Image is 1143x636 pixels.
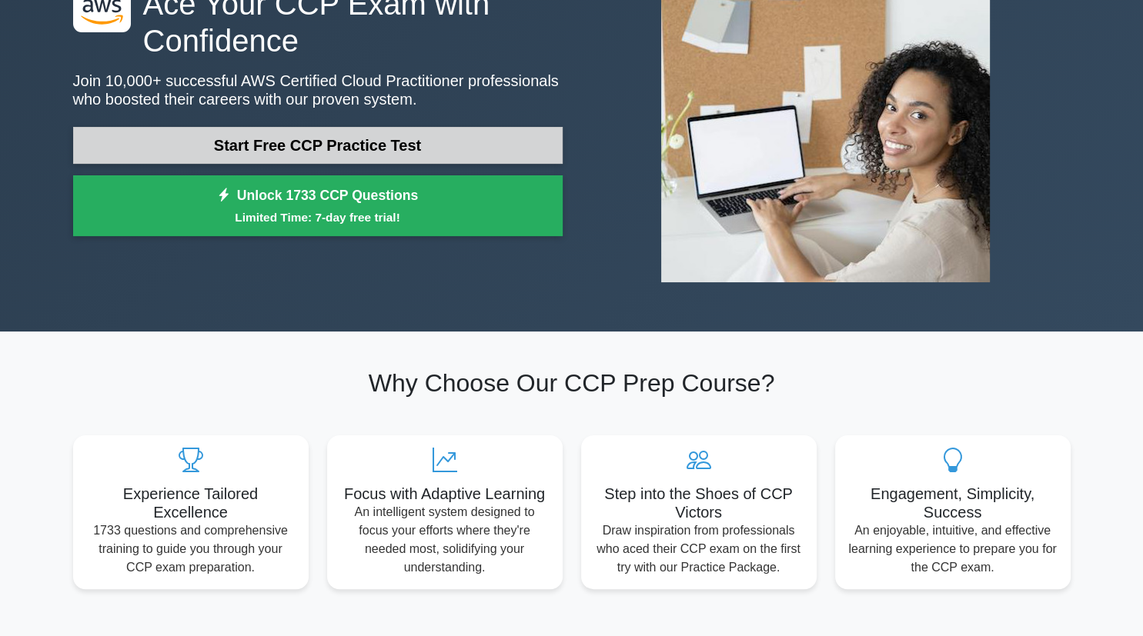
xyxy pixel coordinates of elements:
[593,521,804,577] p: Draw inspiration from professionals who aced their CCP exam on the first try with our Practice Pa...
[593,484,804,521] h5: Step into the Shoes of CCP Victors
[339,503,550,577] p: An intelligent system designed to focus your efforts where they're needed most, solidifying your ...
[847,521,1058,577] p: An enjoyable, intuitive, and effective learning experience to prepare you for the CCP exam.
[73,127,563,164] a: Start Free CCP Practice Test
[73,368,1071,398] h2: Why Choose Our CCP Prep Course?
[73,72,563,108] p: Join 10,000+ successful AWS Certified Cloud Practitioner professionals who boosted their careers ...
[847,484,1058,521] h5: Engagement, Simplicity, Success
[85,521,296,577] p: 1733 questions and comprehensive training to guide you through your CCP exam preparation.
[92,208,543,226] small: Limited Time: 7-day free trial!
[339,484,550,503] h5: Focus with Adaptive Learning
[85,484,296,521] h5: Experience Tailored Excellence
[73,175,563,237] a: Unlock 1733 CCP QuestionsLimited Time: 7-day free trial!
